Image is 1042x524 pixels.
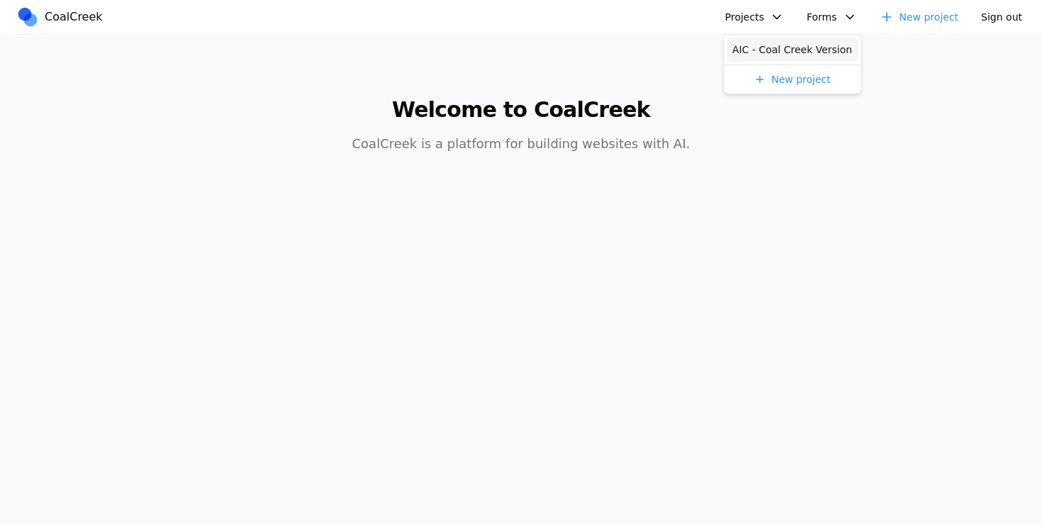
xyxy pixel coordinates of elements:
span: CoalCreek [45,9,103,26]
div: Projects [723,34,862,94]
h1: Welcome to CoalCreek [249,97,793,123]
button: Sign out [973,6,1031,28]
button: Projects [717,6,792,28]
a: CoalCreek [16,6,108,28]
a: AIC - Coal Creek Version [727,38,858,62]
a: New project [727,68,858,91]
a: New project [871,6,968,28]
p: CoalCreek is a platform for building websites with AI. [249,134,793,154]
button: Forms [798,6,865,28]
